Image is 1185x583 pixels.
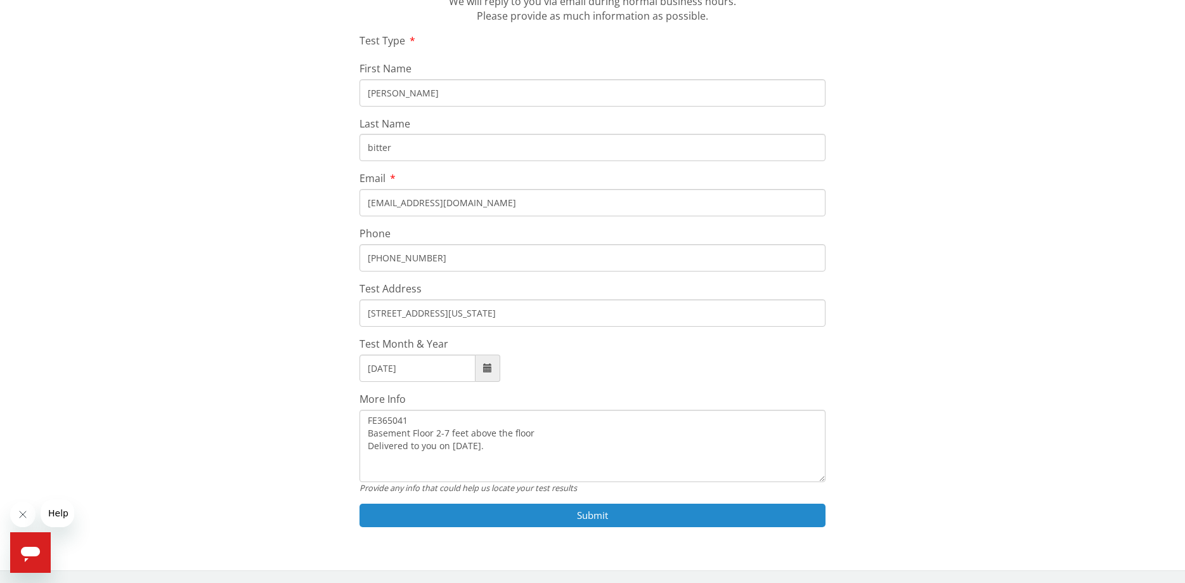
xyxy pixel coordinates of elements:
[359,482,826,494] div: Provide any info that could help us locate your test results
[359,171,385,185] span: Email
[10,532,51,573] iframe: Button to launch messaging window
[359,392,406,406] span: More Info
[359,117,410,131] span: Last Name
[359,337,448,351] span: Test Month & Year
[359,62,411,75] span: First Name
[359,34,405,48] span: Test Type
[41,499,74,527] iframe: Message from company
[359,226,391,240] span: Phone
[359,504,826,527] button: Submit
[10,502,36,527] iframe: Close message
[359,282,422,296] span: Test Address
